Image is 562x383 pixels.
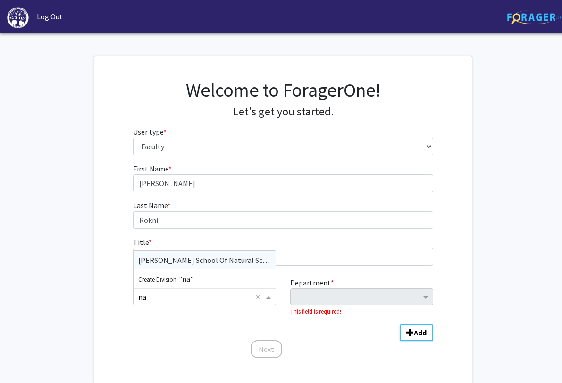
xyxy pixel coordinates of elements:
div: Division [126,277,283,317]
span: Create Division [138,276,179,283]
small: This field is required! [290,308,341,315]
span: "na" [138,274,193,284]
label: User type [133,126,167,138]
div: Department [283,277,440,317]
button: Add Division/Department [400,324,433,341]
ng-select: Department [290,288,433,305]
span: Last Name [133,201,168,210]
b: Add [414,328,427,337]
span: Clear all [256,291,264,302]
span: Title [133,237,149,247]
ng-select: Division [133,288,276,305]
ng-dropdown-panel: Options list [133,250,276,289]
button: Next [251,340,282,358]
h4: Let's get you started. [133,105,434,119]
img: High Point University Logo [7,7,29,28]
span: First Name [133,164,168,173]
iframe: Chat [7,341,40,376]
span: [PERSON_NAME] School Of Natural Sciences [138,255,283,265]
h1: Welcome to ForagerOne! [133,79,434,101]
